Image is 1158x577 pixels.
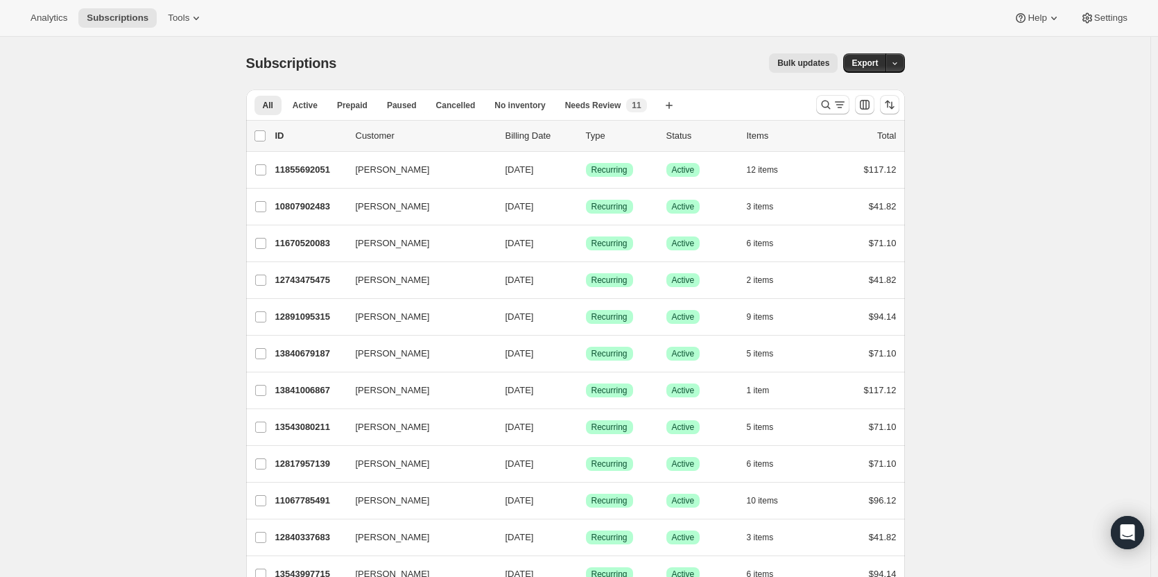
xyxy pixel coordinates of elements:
[505,348,534,359] span: [DATE]
[275,491,897,510] div: 11067785491[PERSON_NAME][DATE]SuccessRecurringSuccessActive10 items$96.12
[747,129,816,143] div: Items
[666,129,736,143] p: Status
[505,422,534,432] span: [DATE]
[869,238,897,248] span: $71.10
[747,381,785,400] button: 1 item
[1072,8,1136,28] button: Settings
[816,95,849,114] button: Search and filter results
[275,344,897,363] div: 13840679187[PERSON_NAME][DATE]SuccessRecurringSuccessActive5 items$71.10
[505,311,534,322] span: [DATE]
[869,348,897,359] span: $71.10
[356,163,430,177] span: [PERSON_NAME]
[747,454,789,474] button: 6 items
[275,200,345,214] p: 10807902483
[591,238,628,249] span: Recurring
[591,164,628,175] span: Recurring
[747,348,774,359] span: 5 items
[591,385,628,396] span: Recurring
[275,129,897,143] div: IDCustomerBilling DateTypeStatusItemsTotal
[747,532,774,543] span: 3 items
[591,348,628,359] span: Recurring
[747,422,774,433] span: 5 items
[864,164,897,175] span: $117.12
[591,311,628,322] span: Recurring
[275,234,897,253] div: 11670520083[PERSON_NAME][DATE]SuccessRecurringSuccessActive6 items$71.10
[505,129,575,143] p: Billing Date
[275,273,345,287] p: 12743475475
[347,526,486,549] button: [PERSON_NAME]
[505,385,534,395] span: [DATE]
[505,164,534,175] span: [DATE]
[356,494,430,508] span: [PERSON_NAME]
[275,457,345,471] p: 12817957139
[275,347,345,361] p: 13840679187
[852,58,878,69] span: Export
[877,129,896,143] p: Total
[275,417,897,437] div: 13543080211[PERSON_NAME][DATE]SuccessRecurringSuccessActive5 items$71.10
[275,494,345,508] p: 11067785491
[159,8,211,28] button: Tools
[672,311,695,322] span: Active
[356,347,430,361] span: [PERSON_NAME]
[275,236,345,250] p: 11670520083
[777,58,829,69] span: Bulk updates
[347,159,486,181] button: [PERSON_NAME]
[347,453,486,475] button: [PERSON_NAME]
[337,100,368,111] span: Prepaid
[87,12,148,24] span: Subscriptions
[586,129,655,143] div: Type
[347,416,486,438] button: [PERSON_NAME]
[505,532,534,542] span: [DATE]
[505,458,534,469] span: [DATE]
[275,270,897,290] div: 12743475475[PERSON_NAME][DATE]SuccessRecurringSuccessActive2 items$41.82
[494,100,545,111] span: No inventory
[747,238,774,249] span: 6 items
[658,96,680,115] button: Create new view
[78,8,157,28] button: Subscriptions
[632,100,641,111] span: 11
[275,531,345,544] p: 12840337683
[869,532,897,542] span: $41.82
[880,95,899,114] button: Sort the results
[347,490,486,512] button: [PERSON_NAME]
[565,100,621,111] span: Needs Review
[747,275,774,286] span: 2 items
[672,201,695,212] span: Active
[275,129,345,143] p: ID
[275,197,897,216] div: 10807902483[PERSON_NAME][DATE]SuccessRecurringSuccessActive3 items$41.82
[356,457,430,471] span: [PERSON_NAME]
[275,528,897,547] div: 12840337683[PERSON_NAME][DATE]SuccessRecurringSuccessActive3 items$41.82
[347,196,486,218] button: [PERSON_NAME]
[275,160,897,180] div: 11855692051[PERSON_NAME][DATE]SuccessRecurringSuccessActive12 items$117.12
[591,275,628,286] span: Recurring
[869,422,897,432] span: $71.10
[672,532,695,543] span: Active
[356,129,494,143] p: Customer
[769,53,838,73] button: Bulk updates
[22,8,76,28] button: Analytics
[505,201,534,212] span: [DATE]
[356,420,430,434] span: [PERSON_NAME]
[436,100,476,111] span: Cancelled
[747,160,793,180] button: 12 items
[1111,516,1144,549] div: Open Intercom Messenger
[505,238,534,248] span: [DATE]
[356,384,430,397] span: [PERSON_NAME]
[356,531,430,544] span: [PERSON_NAME]
[747,307,789,327] button: 9 items
[747,385,770,396] span: 1 item
[855,95,874,114] button: Customize table column order and visibility
[275,454,897,474] div: 12817957139[PERSON_NAME][DATE]SuccessRecurringSuccessActive6 items$71.10
[869,275,897,285] span: $41.82
[747,270,789,290] button: 2 items
[168,12,189,24] span: Tools
[591,201,628,212] span: Recurring
[672,495,695,506] span: Active
[672,348,695,359] span: Active
[356,200,430,214] span: [PERSON_NAME]
[591,495,628,506] span: Recurring
[672,385,695,396] span: Active
[747,491,793,510] button: 10 items
[275,163,345,177] p: 11855692051
[672,275,695,286] span: Active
